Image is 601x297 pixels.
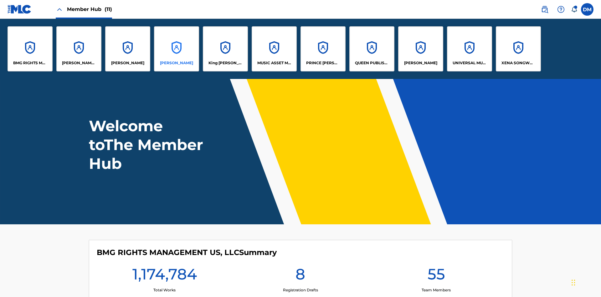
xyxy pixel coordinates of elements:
a: Accounts[PERSON_NAME] SONGWRITER [56,26,101,71]
p: UNIVERSAL MUSIC PUB GROUP [453,60,487,66]
p: QUEEN PUBLISHA [355,60,389,66]
h1: 1,174,784 [132,265,197,287]
p: King McTesterson [208,60,243,66]
p: Total Works [153,287,176,293]
a: Accounts[PERSON_NAME] [398,26,443,71]
p: MUSIC ASSET MANAGEMENT (MAM) [257,60,291,66]
div: Drag [572,273,575,292]
a: AccountsPRINCE [PERSON_NAME] [300,26,346,71]
div: User Menu [581,3,593,16]
iframe: Chat Widget [570,267,601,297]
h1: 8 [295,265,305,287]
a: Public Search [538,3,551,16]
p: EYAMA MCSINGER [160,60,193,66]
p: ELVIS COSTELLO [111,60,144,66]
p: Team Members [422,287,451,293]
img: Close [56,6,63,13]
p: Registration Drafts [283,287,318,293]
div: Help [555,3,567,16]
span: (11) [105,6,112,12]
h1: Welcome to The Member Hub [89,117,206,173]
a: AccountsBMG RIGHTS MANAGEMENT US, LLC [8,26,53,71]
p: PRINCE MCTESTERSON [306,60,340,66]
a: AccountsUNIVERSAL MUSIC PUB GROUP [447,26,492,71]
img: search [541,6,548,13]
a: Accounts[PERSON_NAME] [154,26,199,71]
p: RONALD MCTESTERSON [404,60,437,66]
a: AccountsKing [PERSON_NAME] [203,26,248,71]
a: Accounts[PERSON_NAME] [105,26,150,71]
a: AccountsXENA SONGWRITER [496,26,541,71]
p: CLEO SONGWRITER [62,60,96,66]
p: BMG RIGHTS MANAGEMENT US, LLC [13,60,47,66]
a: AccountsQUEEN PUBLISHA [349,26,394,71]
div: Notifications [571,6,577,13]
img: MLC Logo [8,5,32,14]
a: AccountsMUSIC ASSET MANAGEMENT (MAM) [252,26,297,71]
p: XENA SONGWRITER [501,60,536,66]
h1: 55 [428,265,445,287]
span: Member Hub [67,6,112,13]
h4: BMG RIGHTS MANAGEMENT US, LLC [97,248,277,257]
img: help [557,6,565,13]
